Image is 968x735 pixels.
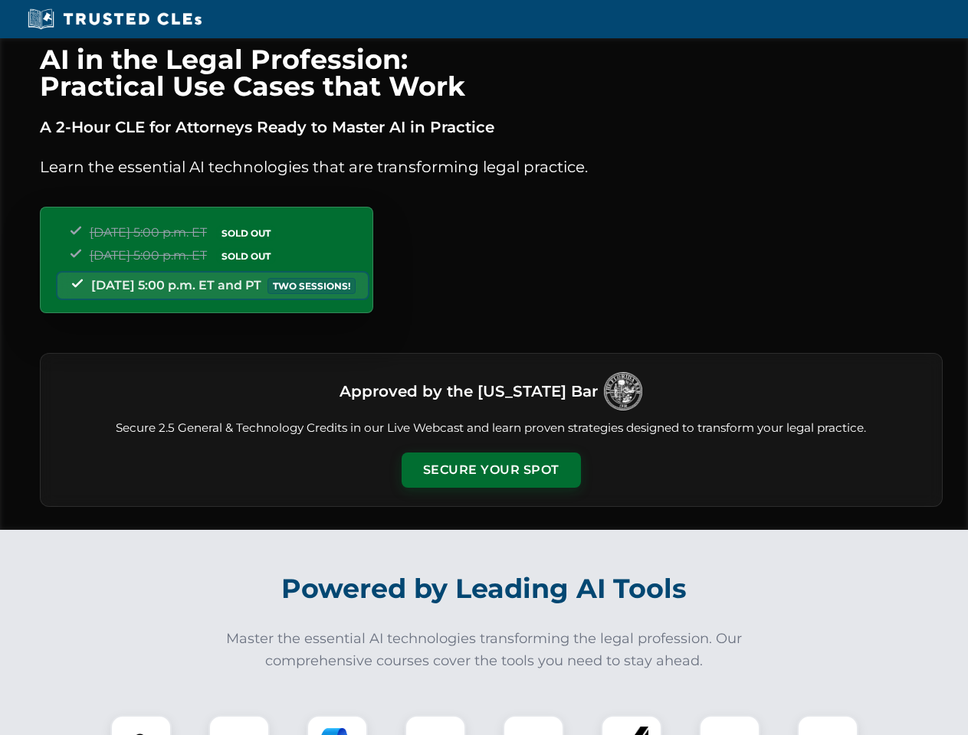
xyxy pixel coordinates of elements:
img: Trusted CLEs [23,8,206,31]
span: [DATE] 5:00 p.m. ET [90,225,207,240]
p: A 2-Hour CLE for Attorneys Ready to Master AI in Practice [40,115,943,139]
span: [DATE] 5:00 p.m. ET [90,248,207,263]
button: Secure Your Spot [402,452,581,488]
p: Learn the essential AI technologies that are transforming legal practice. [40,155,943,179]
img: Logo [604,372,642,410]
h3: Approved by the [US_STATE] Bar [340,377,598,405]
span: SOLD OUT [216,225,276,241]
h1: AI in the Legal Profession: Practical Use Cases that Work [40,46,943,100]
p: Secure 2.5 General & Technology Credits in our Live Webcast and learn proven strategies designed ... [59,420,924,437]
h2: Powered by Leading AI Tools [60,562,909,616]
p: Master the essential AI technologies transforming the legal profession. Our comprehensive courses... [216,628,753,672]
span: SOLD OUT [216,248,276,264]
